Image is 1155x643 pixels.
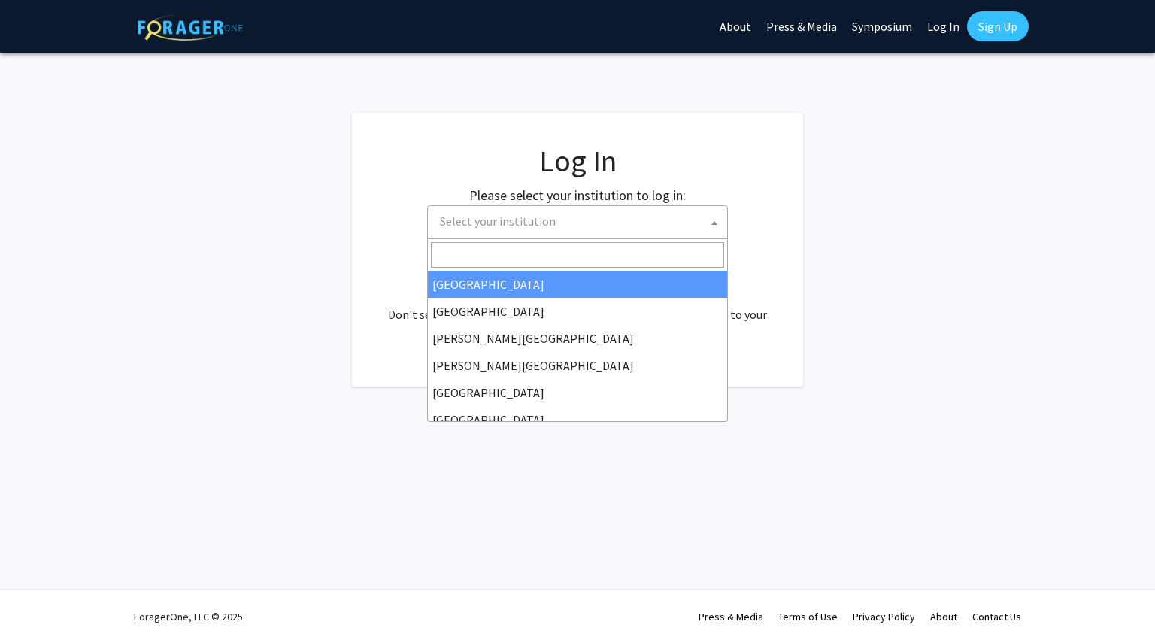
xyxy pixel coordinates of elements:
[428,325,727,352] li: [PERSON_NAME][GEOGRAPHIC_DATA]
[382,269,773,341] div: No account? . Don't see your institution? about bringing ForagerOne to your institution.
[972,610,1021,623] a: Contact Us
[382,143,773,179] h1: Log In
[428,379,727,406] li: [GEOGRAPHIC_DATA]
[428,406,727,433] li: [GEOGRAPHIC_DATA]
[431,242,724,268] input: Search
[428,352,727,379] li: [PERSON_NAME][GEOGRAPHIC_DATA]
[1091,575,1144,632] iframe: Chat
[469,185,686,205] label: Please select your institution to log in:
[134,590,243,643] div: ForagerOne, LLC © 2025
[967,11,1029,41] a: Sign Up
[699,610,763,623] a: Press & Media
[138,14,243,41] img: ForagerOne Logo
[427,205,728,239] span: Select your institution
[434,206,727,237] span: Select your institution
[440,214,556,229] span: Select your institution
[930,610,957,623] a: About
[428,271,727,298] li: [GEOGRAPHIC_DATA]
[778,610,838,623] a: Terms of Use
[853,610,915,623] a: Privacy Policy
[428,298,727,325] li: [GEOGRAPHIC_DATA]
